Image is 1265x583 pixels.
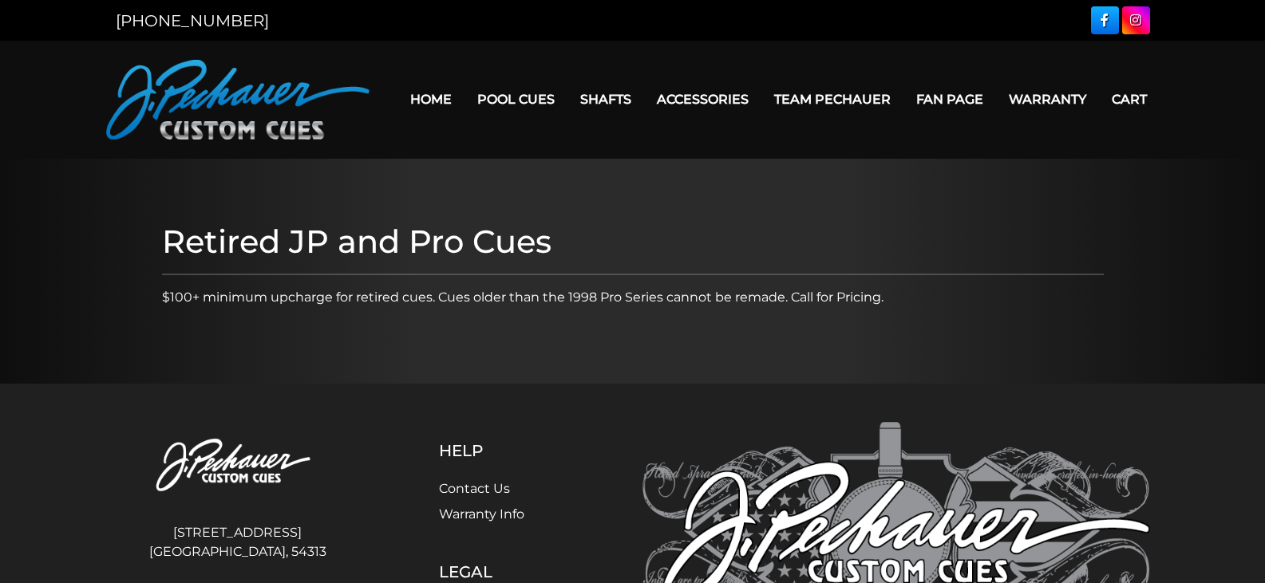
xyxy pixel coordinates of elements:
a: Team Pechauer [761,79,903,120]
a: Pool Cues [464,79,567,120]
a: Cart [1099,79,1160,120]
a: Contact Us [439,481,510,496]
a: Accessories [644,79,761,120]
address: [STREET_ADDRESS] [GEOGRAPHIC_DATA], 54313 [116,517,360,568]
h1: Retired JP and Pro Cues [162,223,1104,261]
h5: Legal [439,562,563,581]
a: Warranty [996,79,1099,120]
a: [PHONE_NUMBER] [116,11,269,30]
a: Shafts [567,79,644,120]
img: Pechauer Custom Cues [106,60,370,140]
a: Home [397,79,464,120]
img: Pechauer Custom Cues [116,422,360,510]
h5: Help [439,441,563,460]
a: Fan Page [903,79,996,120]
p: $100+ minimum upcharge for retired cues. Cues older than the 1998 Pro Series cannot be remade. Ca... [162,288,1104,307]
a: Warranty Info [439,506,524,522]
